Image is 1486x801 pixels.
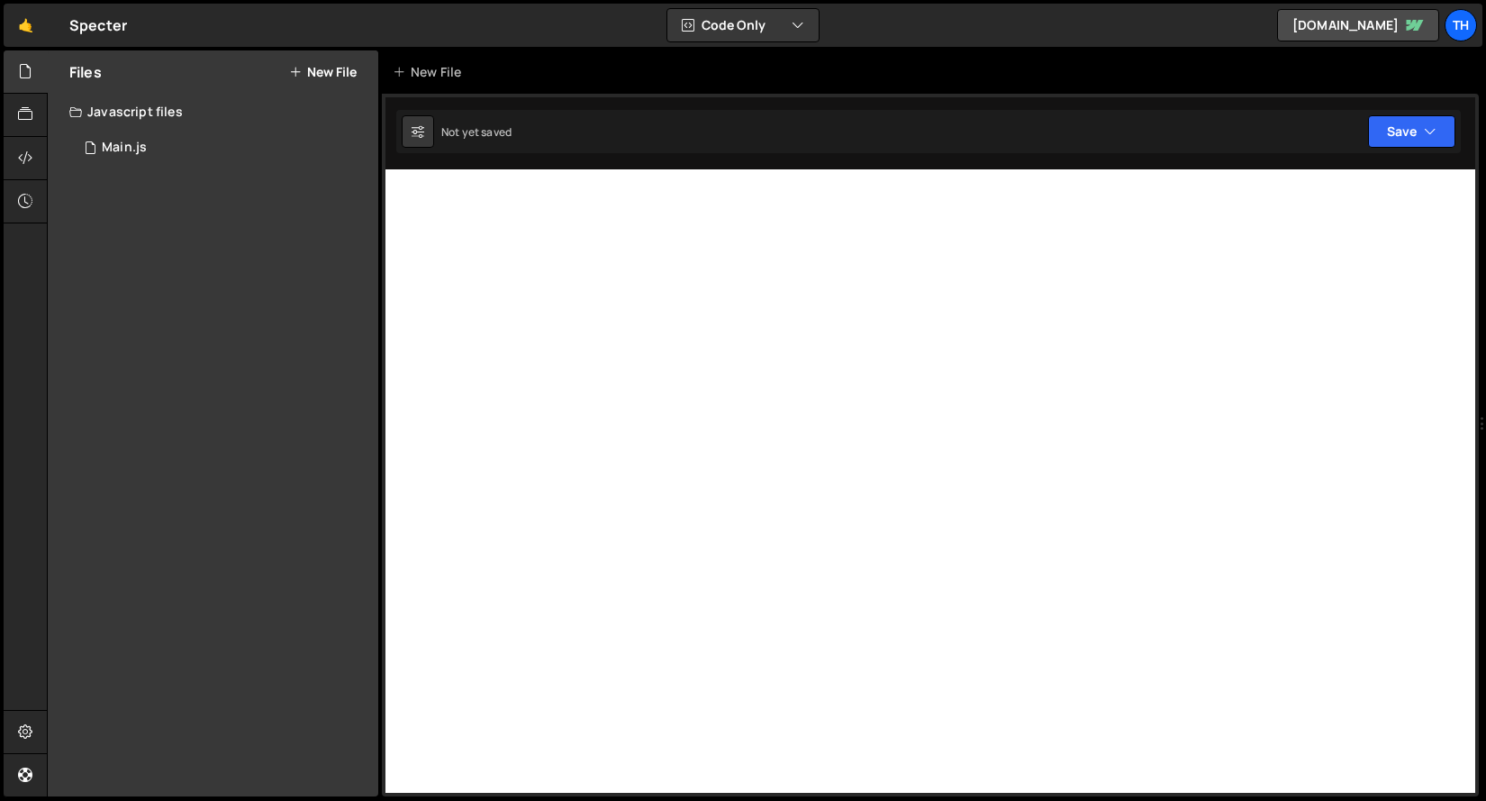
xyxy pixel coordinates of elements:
[4,4,48,47] a: 🤙
[393,63,468,81] div: New File
[48,94,378,130] div: Javascript files
[667,9,819,41] button: Code Only
[289,65,357,79] button: New File
[1368,115,1455,148] button: Save
[1445,9,1477,41] a: Th
[69,62,102,82] h2: Files
[441,124,512,140] div: Not yet saved
[69,130,378,166] div: 16840/46037.js
[1277,9,1439,41] a: [DOMAIN_NAME]
[102,140,147,156] div: Main.js
[69,14,127,36] div: Specter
